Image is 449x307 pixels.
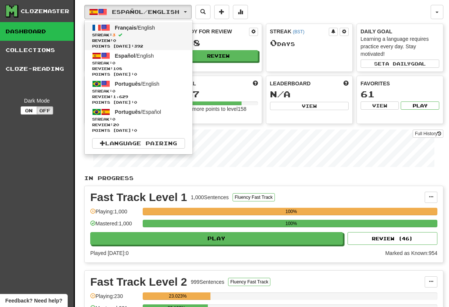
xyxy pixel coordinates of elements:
[385,61,411,66] span: a daily
[90,232,343,245] button: Play
[179,89,258,99] div: 157
[112,33,115,37] span: 3
[6,97,68,104] div: Dark Mode
[84,5,192,19] button: Español/English
[112,61,115,65] span: 0
[84,174,443,182] p: In Progress
[233,5,248,19] button: More stats
[92,122,185,128] span: Review: 20
[85,50,192,78] a: Español/EnglishStreak:0 Review:108Points [DATE]:0
[115,81,141,87] span: Português
[343,80,349,87] span: This week in points, UTC
[413,130,443,138] a: Full History
[92,60,185,66] span: Streak:
[85,22,192,50] a: Français/EnglishStreak:3 Review:0Points [DATE]:392
[195,5,210,19] button: Search sentences
[145,292,210,300] div: 23.023%
[270,28,329,35] div: Streak
[361,89,439,99] div: 61
[92,66,185,72] span: Review: 108
[112,9,179,15] span: Español / English
[37,106,53,115] button: Off
[92,32,185,38] span: Streak:
[179,38,258,48] div: 108
[90,292,139,305] div: Playing: 230
[92,94,185,100] span: Review: 1,629
[92,72,185,77] span: Points [DATE]: 0
[233,193,275,201] button: Fluency Fast Track
[145,220,437,227] div: 100%
[92,38,185,43] span: Review: 0
[361,101,399,110] button: View
[92,138,185,149] a: Language Pairing
[361,28,439,35] div: Daily Goal
[115,81,160,87] span: / English
[191,278,225,286] div: 999 Sentences
[92,88,185,94] span: Streak:
[115,109,161,115] span: / Español
[179,50,258,61] button: Review
[270,80,311,87] span: Leaderboard
[112,89,115,93] span: 0
[361,80,439,87] div: Favorites
[214,5,229,19] button: Add sentence to collection
[191,194,229,201] div: 1,000 Sentences
[179,28,249,35] div: Ready for Review
[228,278,270,286] button: Fluency Fast Track
[92,100,185,105] span: Points [DATE]: 0
[21,106,37,115] button: On
[90,208,139,220] div: Playing: 1,000
[90,220,139,232] div: Mastered: 1,000
[115,25,155,31] span: / English
[92,43,185,49] span: Points [DATE]: 392
[361,35,439,58] div: Learning a language requires practice every day. Stay motivated!
[21,7,69,15] div: Clozemaster
[115,109,141,115] span: Português
[270,38,349,48] div: Day s
[115,25,137,31] span: Français
[90,192,187,203] div: Fast Track Level 1
[92,128,185,133] span: Points [DATE]: 0
[90,276,187,288] div: Fast Track Level 2
[145,208,437,215] div: 100%
[293,29,304,34] a: (BST)
[361,60,439,68] button: Seta dailygoal
[112,117,115,121] span: 0
[385,249,437,257] div: Marked as Known: 954
[115,53,135,59] span: Español
[270,89,291,99] span: N/A
[115,53,154,59] span: / English
[270,37,277,48] span: 0
[85,106,192,134] a: Português/EspañolStreak:0 Review:20Points [DATE]:0
[179,105,258,113] div: 7,083 more points to level 158
[270,102,349,110] button: View
[401,101,439,110] button: Play
[92,116,185,122] span: Streak:
[90,250,128,256] span: Played [DATE]: 0
[5,297,62,304] span: Open feedback widget
[348,232,437,245] button: Review (46)
[85,78,192,106] a: Português/EnglishStreak:0 Review:1,629Points [DATE]:0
